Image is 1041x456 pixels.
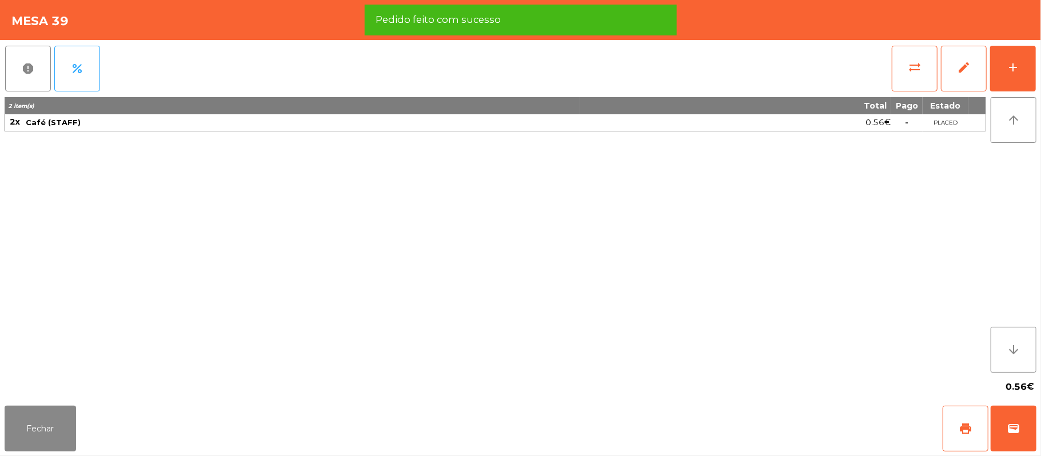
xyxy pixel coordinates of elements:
td: PLACED [923,114,968,131]
button: arrow_upward [991,97,1036,143]
div: add [1006,61,1020,74]
span: 0.56€ [865,115,891,130]
span: wallet [1007,422,1020,435]
button: percent [54,46,100,91]
span: percent [70,62,84,75]
button: sync_alt [892,46,938,91]
button: print [943,406,988,451]
th: Pago [891,97,923,114]
th: Total [580,97,891,114]
button: arrow_downward [991,327,1036,373]
span: 2 item(s) [8,102,34,110]
span: edit [957,61,971,74]
button: wallet [991,406,1036,451]
span: Pedido feito com sucesso [376,13,501,27]
h4: Mesa 39 [11,13,69,30]
span: sync_alt [908,61,922,74]
button: Fechar [5,406,76,451]
i: arrow_upward [1007,113,1020,127]
span: Café (STAFF) [26,118,81,127]
th: Estado [923,97,968,114]
i: arrow_downward [1007,343,1020,357]
button: add [990,46,1036,91]
span: 0.56€ [1006,378,1034,395]
button: report [5,46,51,91]
span: 2x [10,117,20,127]
span: report [21,62,35,75]
span: print [959,422,972,435]
button: edit [941,46,987,91]
span: - [906,117,909,127]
